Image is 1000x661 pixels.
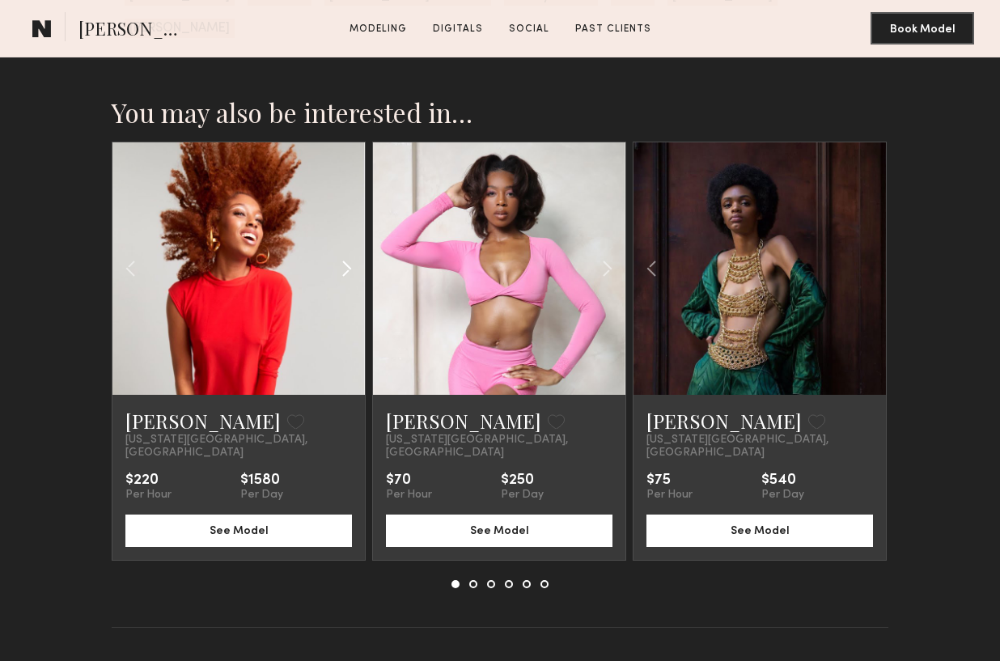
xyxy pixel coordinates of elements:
button: Book Model [871,12,974,44]
div: Per Hour [386,489,432,502]
a: [PERSON_NAME] [646,408,802,434]
div: $75 [646,472,693,489]
button: See Model [125,515,352,547]
button: See Model [386,515,612,547]
span: [PERSON_NAME] [78,16,191,44]
button: See Model [646,515,873,547]
div: Per Hour [125,489,172,502]
div: $1580 [240,472,283,489]
a: Past Clients [569,22,658,36]
a: Digitals [426,22,489,36]
a: [PERSON_NAME] [125,408,281,434]
a: See Model [646,523,873,536]
div: $70 [386,472,432,489]
div: $250 [501,472,544,489]
a: [PERSON_NAME] [386,408,541,434]
div: $540 [761,472,804,489]
span: [US_STATE][GEOGRAPHIC_DATA], [GEOGRAPHIC_DATA] [386,434,612,460]
div: Per Day [240,489,283,502]
a: See Model [386,523,612,536]
span: [US_STATE][GEOGRAPHIC_DATA], [GEOGRAPHIC_DATA] [125,434,352,460]
div: Per Day [501,489,544,502]
span: [US_STATE][GEOGRAPHIC_DATA], [GEOGRAPHIC_DATA] [646,434,873,460]
a: Book Model [871,21,974,35]
div: $220 [125,472,172,489]
div: Per Hour [646,489,693,502]
a: Social [502,22,556,36]
div: Per Day [761,489,804,502]
a: Modeling [343,22,413,36]
h2: You may also be interested in… [112,96,888,129]
a: See Model [125,523,352,536]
